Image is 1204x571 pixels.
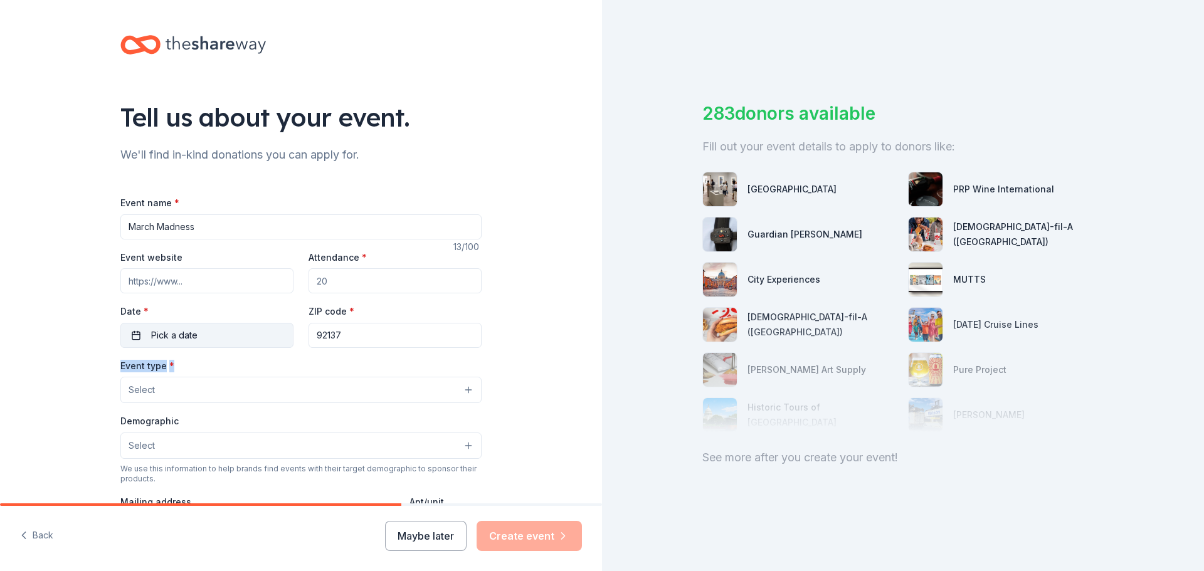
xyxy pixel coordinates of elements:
[120,214,482,239] input: Spring Fundraiser
[120,100,482,135] div: Tell us about your event.
[120,251,182,264] label: Event website
[120,268,293,293] input: https://www...
[747,227,862,242] div: Guardian [PERSON_NAME]
[129,438,155,453] span: Select
[309,305,354,318] label: ZIP code
[120,360,174,372] label: Event type
[702,137,1104,157] div: Fill out your event details to apply to donors like:
[953,182,1054,197] div: PRP Wine International
[120,415,179,427] label: Demographic
[702,100,1104,127] div: 283 donors available
[909,217,943,251] img: photo for Chick-fil-A (San Diego Carmel Mountain)
[309,268,482,293] input: 20
[703,217,737,251] img: photo for Guardian Angel Device
[703,172,737,206] img: photo for San Diego Museum of Art
[120,464,482,484] div: We use this information to help brands find events with their target demographic to sponsor their...
[409,496,444,508] label: Apt/unit
[453,239,482,254] div: 13 /100
[120,323,293,348] button: Pick a date
[747,272,820,287] div: City Experiences
[909,172,943,206] img: photo for PRP Wine International
[120,496,191,508] label: Mailing address
[120,197,179,209] label: Event name
[120,305,293,318] label: Date
[385,521,467,551] button: Maybe later
[151,328,198,343] span: Pick a date
[909,263,943,296] img: photo for MUTTS
[20,523,53,549] button: Back
[309,251,367,264] label: Attendance
[129,382,155,397] span: Select
[120,377,482,403] button: Select
[703,263,737,296] img: photo for City Experiences
[953,272,986,287] div: MUTTS
[702,448,1104,468] div: See more after you create your event!
[309,323,482,348] input: 12345 (U.S. only)
[120,145,482,165] div: We'll find in-kind donations you can apply for.
[953,219,1104,249] div: [DEMOGRAPHIC_DATA]-fil-A ([GEOGRAPHIC_DATA])
[120,432,482,459] button: Select
[747,182,837,197] div: [GEOGRAPHIC_DATA]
